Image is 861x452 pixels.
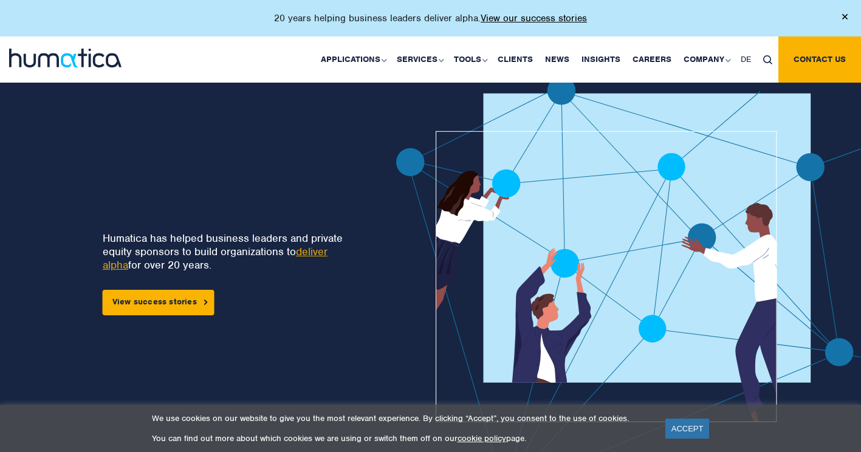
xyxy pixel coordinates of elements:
[274,12,587,24] p: 20 years helping business leaders deliver alpha.
[9,49,122,67] img: logo
[575,36,626,83] a: Insights
[481,12,587,24] a: View our success stories
[391,36,448,83] a: Services
[448,36,492,83] a: Tools
[763,55,772,64] img: search_icon
[735,36,757,83] a: DE
[626,36,677,83] a: Careers
[103,290,214,315] a: View success stories
[492,36,539,83] a: Clients
[315,36,391,83] a: Applications
[152,433,650,443] p: You can find out more about which cookies we are using or switch them off on our page.
[665,419,710,439] a: ACCEPT
[103,231,354,272] p: Humatica has helped business leaders and private equity sponsors to build organizations to for ov...
[152,413,650,423] p: We use cookies on our website to give you the most relevant experience. By clicking “Accept”, you...
[103,245,328,272] a: deliver alpha
[539,36,575,83] a: News
[741,54,751,64] span: DE
[458,433,506,443] a: cookie policy
[204,300,208,305] img: arrowicon
[778,36,861,83] a: Contact us
[677,36,735,83] a: Company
